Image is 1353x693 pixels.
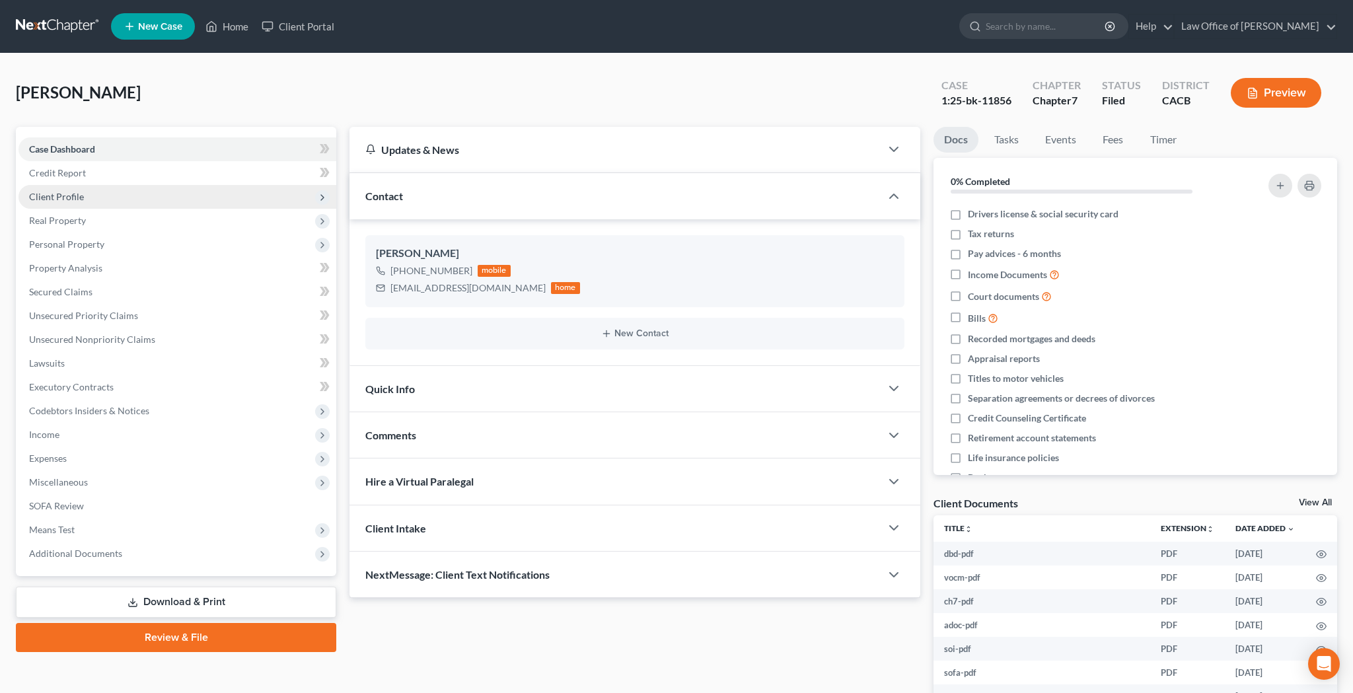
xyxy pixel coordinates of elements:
div: District [1162,78,1210,93]
span: Tax returns [968,227,1014,240]
td: vocm-pdf [933,565,1150,589]
div: Filed [1102,93,1141,108]
a: Home [199,15,255,38]
a: Docs [933,127,978,153]
span: 7 [1072,94,1078,106]
div: 1:25-bk-11856 [941,93,1011,108]
a: Fees [1092,127,1134,153]
span: Titles to motor vehicles [968,372,1064,385]
a: Extensionunfold_more [1161,523,1214,533]
div: Open Intercom Messenger [1308,648,1340,680]
a: Download & Print [16,587,336,618]
a: Events [1035,127,1087,153]
span: Codebtors Insiders & Notices [29,405,149,416]
i: unfold_more [1206,525,1214,533]
a: Review & File [16,623,336,652]
span: Expenses [29,453,67,464]
div: [EMAIL_ADDRESS][DOMAIN_NAME] [390,281,546,295]
a: Date Added expand_more [1235,523,1295,533]
a: SOFA Review [18,494,336,518]
span: Unsecured Nonpriority Claims [29,334,155,345]
div: Case [941,78,1011,93]
a: Unsecured Nonpriority Claims [18,328,336,351]
div: Updates & News [365,143,865,157]
div: Status [1102,78,1141,93]
button: Preview [1231,78,1321,108]
span: Separation agreements or decrees of divorces [968,392,1155,405]
a: Secured Claims [18,280,336,304]
span: Appraisal reports [968,352,1040,365]
a: Titleunfold_more [944,523,972,533]
td: [DATE] [1225,589,1305,613]
a: Help [1129,15,1173,38]
div: home [551,282,580,294]
td: [DATE] [1225,613,1305,637]
span: Bank statements [968,471,1036,484]
input: Search by name... [986,14,1107,38]
a: Client Portal [255,15,341,38]
div: [PERSON_NAME] [376,246,894,262]
div: Chapter [1033,78,1081,93]
td: PDF [1150,589,1225,613]
a: Unsecured Priority Claims [18,304,336,328]
a: Timer [1140,127,1187,153]
div: [PHONE_NUMBER] [390,264,472,277]
span: Additional Documents [29,548,122,559]
a: Lawsuits [18,351,336,375]
td: PDF [1150,542,1225,565]
span: Hire a Virtual Paralegal [365,475,474,488]
span: Contact [365,190,403,202]
td: [DATE] [1225,637,1305,661]
span: SOFA Review [29,500,84,511]
span: Retirement account statements [968,431,1096,445]
span: Drivers license & social security card [968,207,1118,221]
div: CACB [1162,93,1210,108]
span: Executory Contracts [29,381,114,392]
a: Executory Contracts [18,375,336,399]
strong: 0% Completed [951,176,1010,187]
td: adoc-pdf [933,613,1150,637]
span: Pay advices - 6 months [968,247,1061,260]
td: PDF [1150,613,1225,637]
a: Tasks [984,127,1029,153]
span: Court documents [968,290,1039,303]
span: New Case [138,22,182,32]
td: sofa-pdf [933,661,1150,684]
td: [DATE] [1225,542,1305,565]
span: Miscellaneous [29,476,88,488]
span: Income [29,429,59,440]
td: PDF [1150,661,1225,684]
span: Client Profile [29,191,84,202]
span: Life insurance policies [968,451,1059,464]
span: [PERSON_NAME] [16,83,141,102]
a: Credit Report [18,161,336,185]
span: Means Test [29,524,75,535]
span: Comments [365,429,416,441]
a: View All [1299,498,1332,507]
span: Quick Info [365,383,415,395]
td: [DATE] [1225,661,1305,684]
span: Client Intake [365,522,426,534]
span: Bills [968,312,986,325]
button: New Contact [376,328,894,339]
div: mobile [478,265,511,277]
a: Property Analysis [18,256,336,280]
td: [DATE] [1225,565,1305,589]
span: NextMessage: Client Text Notifications [365,568,550,581]
span: Secured Claims [29,286,92,297]
div: Client Documents [933,496,1018,510]
td: ch7-pdf [933,589,1150,613]
td: PDF [1150,637,1225,661]
span: Personal Property [29,238,104,250]
span: Recorded mortgages and deeds [968,332,1095,346]
a: Law Office of [PERSON_NAME] [1175,15,1336,38]
td: dbd-pdf [933,542,1150,565]
span: Lawsuits [29,357,65,369]
td: soi-pdf [933,637,1150,661]
span: Property Analysis [29,262,102,274]
div: Chapter [1033,93,1081,108]
a: Case Dashboard [18,137,336,161]
td: PDF [1150,565,1225,589]
i: expand_more [1287,525,1295,533]
i: unfold_more [965,525,972,533]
